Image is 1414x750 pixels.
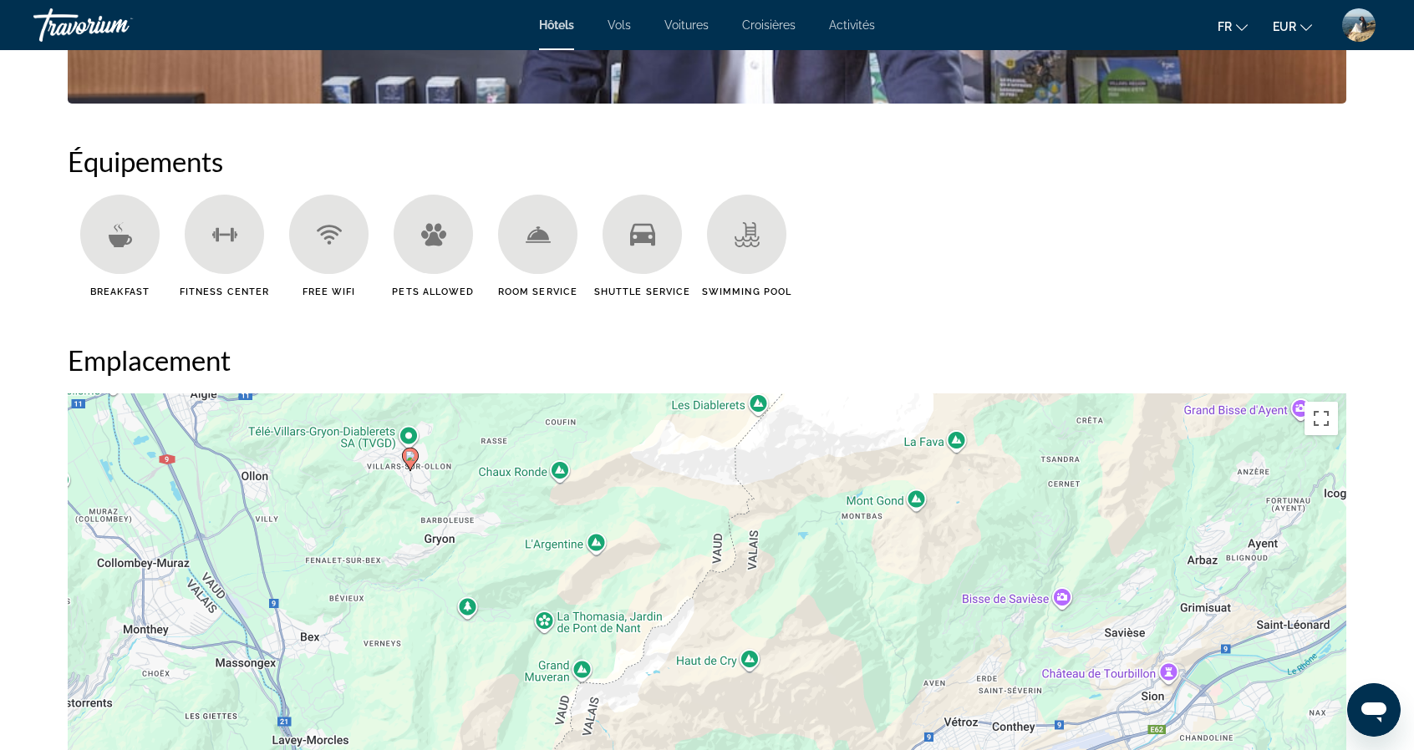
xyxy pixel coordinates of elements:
h2: Équipements [68,144,1346,178]
span: Pets Allowed [392,286,474,297]
button: Change language [1218,14,1248,38]
span: fr [1218,20,1232,33]
button: Change currency [1273,14,1312,38]
a: Vols [608,18,631,32]
img: User image [1342,8,1376,42]
iframe: Bouton de lancement de la fenêtre de messagerie [1347,683,1401,737]
span: Breakfast [90,286,150,297]
span: Shuttle Service [594,286,691,297]
a: Travorium [33,3,201,47]
a: Hôtels [539,18,574,32]
span: Fitness Center [180,286,269,297]
span: Room Service [498,286,577,297]
span: EUR [1273,20,1296,33]
button: User Menu [1337,8,1381,43]
a: Voitures [664,18,709,32]
button: Passer en plein écran [1305,402,1338,435]
span: Swimming Pool [702,286,791,297]
a: Activités [829,18,875,32]
a: Croisières [742,18,796,32]
span: Free WiFi [303,286,356,297]
h2: Emplacement [68,343,1346,377]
